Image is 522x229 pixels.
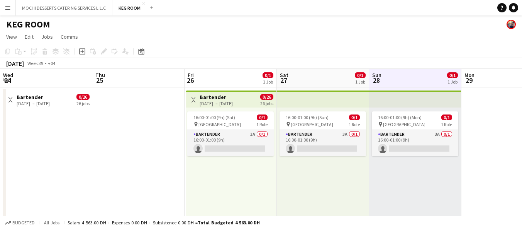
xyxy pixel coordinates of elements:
[6,33,17,40] span: View
[280,130,366,156] app-card-role: Bartender3A0/116:00-01:00 (9h)
[355,79,365,85] div: 1 Job
[22,32,37,42] a: Edit
[187,111,274,156] app-job-card: 16:00-01:00 (9h) (Sat)0/1 [GEOGRAPHIC_DATA]1 RoleBartender3A0/116:00-01:00 (9h)
[463,76,475,85] span: 29
[200,101,233,106] div: [DATE] → [DATE]
[6,60,24,67] div: [DATE]
[256,121,268,127] span: 1 Role
[68,220,260,226] div: Salary 4 563.00 DH + Expenses 0.00 DH + Subsistence 0.00 DH =
[48,60,55,66] div: +04
[76,94,90,100] span: 0/26
[186,76,194,85] span: 26
[17,94,50,101] h3: Bartender
[198,121,241,127] span: [GEOGRAPHIC_DATA]
[372,72,381,79] span: Sun
[260,94,273,100] span: 0/26
[371,76,381,85] span: 28
[187,130,274,156] app-card-role: Bartender3A0/116:00-01:00 (9h)
[95,72,105,79] span: Thu
[188,72,194,79] span: Fri
[263,79,273,85] div: 1 Job
[372,130,458,156] app-card-role: Bartender3A0/116:00-01:00 (9h)
[279,76,288,85] span: 27
[280,111,366,156] app-job-card: 16:00-01:00 (9h) (Sun)0/1 [GEOGRAPHIC_DATA]1 RoleBartender3A0/116:00-01:00 (9h)
[61,33,78,40] span: Comms
[447,79,458,85] div: 1 Job
[200,94,233,101] h3: Bartender
[355,72,366,78] span: 0/1
[25,33,34,40] span: Edit
[4,219,36,227] button: Budgeted
[41,33,53,40] span: Jobs
[349,114,360,120] span: 0/1
[6,19,50,30] h1: KEG ROOM
[464,72,475,79] span: Mon
[507,20,516,29] app-user-avatar: Venus Joson
[378,114,422,120] span: 16:00-01:00 (9h) (Mon)
[112,0,147,15] button: KEG ROOM
[42,220,61,226] span: All jobs
[349,121,360,127] span: 1 Role
[17,101,50,106] div: [DATE] → [DATE]
[58,32,81,42] a: Comms
[280,72,288,79] span: Sat
[76,100,90,106] div: 26 jobs
[2,76,13,85] span: 24
[372,111,458,156] app-job-card: 16:00-01:00 (9h) (Mon)0/1 [GEOGRAPHIC_DATA]1 RoleBartender3A0/116:00-01:00 (9h)
[260,100,273,106] div: 26 jobs
[3,32,20,42] a: View
[16,0,112,15] button: MOCHI DESSERTS CATERING SERVICES L.L.C
[441,114,452,120] span: 0/1
[291,121,333,127] span: [GEOGRAPHIC_DATA]
[193,114,235,120] span: 16:00-01:00 (9h) (Sat)
[257,114,268,120] span: 0/1
[38,32,56,42] a: Jobs
[286,114,329,120] span: 16:00-01:00 (9h) (Sun)
[447,72,458,78] span: 0/1
[12,220,35,226] span: Budgeted
[3,72,13,79] span: Wed
[25,60,45,66] span: Week 39
[383,121,425,127] span: [GEOGRAPHIC_DATA]
[441,121,452,127] span: 1 Role
[198,220,260,226] span: Total Budgeted 4 563.00 DH
[263,72,273,78] span: 0/1
[94,76,105,85] span: 25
